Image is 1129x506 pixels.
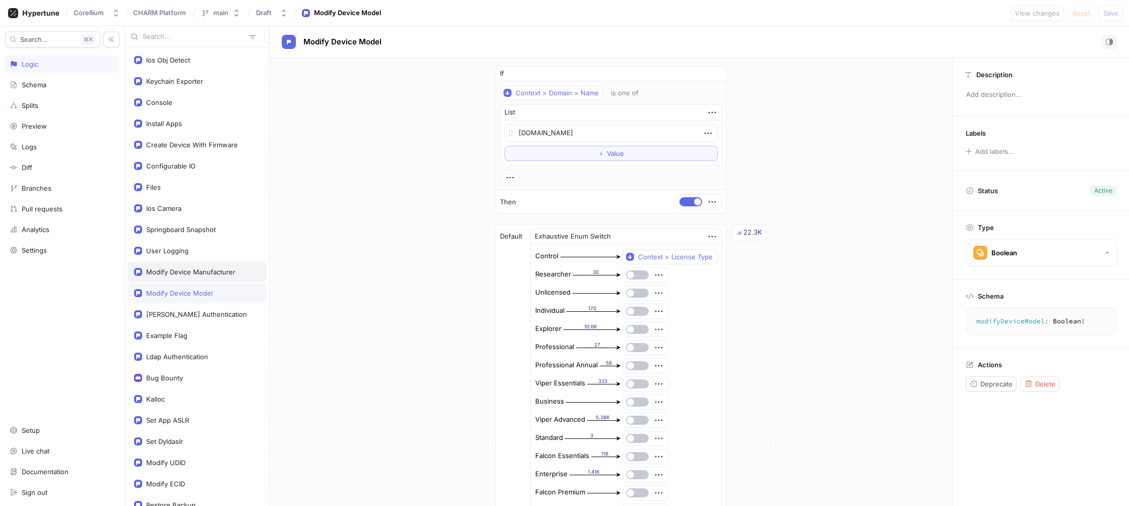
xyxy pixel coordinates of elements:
div: Schema [22,81,46,89]
div: Console [146,98,172,106]
textarea: modifyDeviceModel: Boolean! [970,312,1112,330]
span: View changes [1015,10,1059,16]
div: Modify ECID [146,480,185,488]
button: Delete [1021,376,1059,391]
p: Schema [978,292,1003,300]
div: Context > Domain > Name [516,89,599,97]
div: 333 [587,377,619,385]
div: Example Flag [146,331,187,340]
button: ＋Value [505,146,718,161]
button: main [197,5,244,21]
span: Modify Device Model [303,38,382,46]
div: 22.3K [743,228,762,238]
div: Explorer [535,324,561,334]
div: K [80,34,96,44]
div: 10.6K [563,323,619,330]
button: View changes [1011,5,1064,21]
div: Standard [535,433,563,443]
button: Context > License Type [622,249,717,264]
div: 1.41K [570,468,619,476]
div: Kalloc [146,395,165,403]
div: Logs [22,143,37,151]
p: Actions [978,361,1002,369]
div: Unlicensed [535,288,571,298]
div: Professional Annual [535,360,598,370]
div: Analytics [22,226,49,234]
div: Active [1094,186,1112,195]
p: Type [978,223,994,232]
p: Add description... [962,86,1120,103]
span: Value [607,150,624,156]
button: Add labels... [962,145,1017,158]
button: Context > Domain > Name [500,85,603,100]
div: Splits [22,101,38,109]
div: is one of [611,89,639,97]
div: Modify UDID [146,459,185,467]
div: Set Dyldaslr [146,437,183,445]
div: Preview [22,122,47,130]
div: Exhaustive Enum Switch [535,232,611,242]
div: main [213,9,228,17]
div: Keychain Exporter [146,77,203,85]
div: Control [535,251,558,261]
div: Documentation [22,468,69,476]
span: Deprecate [980,381,1013,387]
p: Default [500,232,522,242]
div: Configurable IO [146,162,196,170]
span: Search... [20,36,48,42]
div: List [505,107,515,118]
div: Researcher [535,269,571,279]
div: Modify Device Model [314,8,381,18]
p: Description [976,71,1013,79]
div: Individual [535,306,564,316]
div: Professional [535,342,574,352]
button: Reset [1068,5,1095,21]
div: 170 [567,305,619,312]
div: Falcon Premium [535,487,585,497]
div: Boolean [991,249,1017,257]
div: Draft [256,9,272,17]
button: Draft [252,5,292,21]
div: Add labels... [975,148,1014,155]
div: Ios Camera [146,204,181,212]
div: Falcon Essentials [535,451,589,461]
input: Search... [143,32,245,42]
div: Enterprise [535,469,568,479]
p: If [500,69,504,79]
div: Settings [22,246,47,254]
div: Branches [22,184,51,192]
div: Install Apps [146,120,182,128]
div: Viper Advanced [535,415,585,425]
div: 3 [565,432,619,439]
p: Labels [966,129,986,137]
span: CHARM Platform [133,9,186,16]
div: 58 [600,359,619,367]
span: Delete [1035,381,1055,387]
div: Live chat [22,447,49,455]
span: Reset [1073,10,1090,16]
div: Modify Device Manufacturer [146,268,235,276]
div: Ios Obj Detect [146,56,190,64]
div: 30 [573,268,619,276]
div: Set App ASLR [146,416,189,424]
p: Status [978,184,998,198]
button: is one of [606,85,653,100]
button: Deprecate [966,376,1017,391]
button: Boolean [966,239,1117,266]
div: Files [146,183,161,191]
div: Corellium [74,9,104,17]
div: User Logging [146,247,189,255]
div: Create Device With Firmware [146,141,238,149]
button: Corellium [70,5,124,21]
div: 5.38K [587,414,619,421]
button: Save [1099,5,1123,21]
div: Diff [22,163,32,172]
span: ＋ [598,150,604,156]
button: Search...K [5,31,100,47]
p: Then [500,197,516,207]
a: Documentation [5,463,119,480]
div: Pull requests [22,205,62,213]
span: Save [1103,10,1118,16]
div: 27 [576,341,619,349]
div: 118 [591,450,619,458]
